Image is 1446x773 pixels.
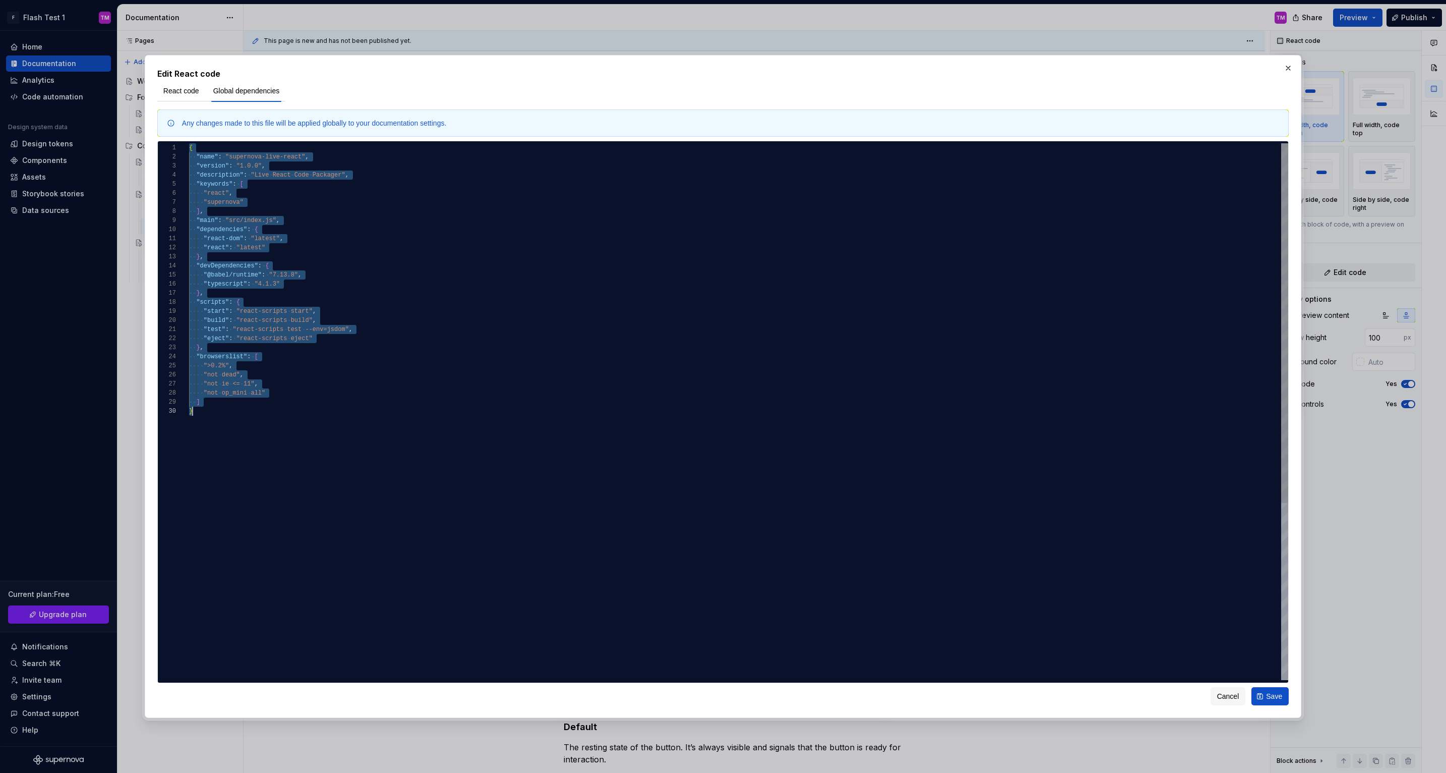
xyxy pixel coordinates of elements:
span: [ [254,353,258,360]
span: : [244,235,247,242]
span: : [262,271,265,279]
div: Global dependencies [207,80,286,101]
span: { [265,262,269,269]
div: 3 [158,161,176,171]
span: , [200,208,203,215]
span: : [218,153,221,160]
div: 24 [158,352,176,361]
span: [ [240,181,244,188]
div: 23 [158,343,176,352]
span: "4.1.3" [254,281,279,288]
span: } [196,344,200,351]
div: 29 [158,398,176,407]
div: 21 [158,325,176,334]
button: Cancel [1211,687,1246,705]
span: "test" [204,326,225,333]
span: "typescript" [204,281,247,288]
span: { [236,299,239,306]
span: , [313,317,316,324]
span: "description" [196,172,244,179]
span: "Live React Code Packager" [251,172,345,179]
div: 22 [158,334,176,343]
div: 6 [158,189,176,198]
span: "latest" [236,244,265,251]
span: : [229,335,232,342]
span: , [298,271,302,279]
div: 5 [158,180,176,189]
span: "supernova-live-react" [225,153,305,160]
div: 14 [158,261,176,270]
div: 15 [158,270,176,280]
div: 26 [158,370,176,379]
div: 2 [158,152,176,161]
span: ] [196,208,200,215]
span: "name" [196,153,218,160]
div: 4 [158,171,176,180]
span: "1.0.0" [236,162,261,170]
span: : [229,299,232,306]
span: , [200,253,203,260]
span: } [189,408,193,415]
div: 19 [158,307,176,316]
div: 25 [158,361,176,370]
span: , [305,153,309,160]
span: , [200,344,203,351]
div: 16 [158,280,176,289]
span: : [229,317,232,324]
span: , [200,290,203,297]
div: 11 [158,234,176,243]
span: : [247,353,251,360]
span: "react-dom" [204,235,244,242]
div: 7 [158,198,176,207]
span: : [258,262,262,269]
div: 30 [158,407,176,416]
span: "keywords" [196,181,232,188]
span: : [229,244,232,251]
span: "devDependencies" [196,262,258,269]
span: "react-scripts eject" [236,335,312,342]
span: , [280,235,283,242]
span: ">0.2%" [204,362,229,369]
div: 18 [158,298,176,307]
span: "react" [204,190,229,197]
h2: Edit React code [157,68,1289,80]
div: 8 [158,207,176,216]
span: "react-scripts test --env=jsdom" [232,326,348,333]
div: 27 [158,379,176,389]
span: "src/index.js" [225,217,276,224]
span: , [240,371,244,378]
span: "not dead" [204,371,240,378]
div: 28 [158,389,176,398]
span: : [232,181,236,188]
span: , [254,380,258,388]
button: Save [1251,687,1289,705]
span: "react" [204,244,229,251]
span: , [276,217,280,224]
span: , [345,172,348,179]
span: : [218,217,221,224]
div: 12 [158,243,176,252]
span: : [244,172,247,179]
span: : [225,326,229,333]
span: "not ie <= 11" [204,380,255,388]
span: "@babel/runtime" [204,271,262,279]
span: : [247,226,251,233]
span: ] [196,399,200,406]
span: "version" [196,162,229,170]
span: "supernova" [204,199,244,206]
div: 13 [158,252,176,261]
span: : [229,308,232,315]
div: 10 [158,225,176,234]
span: , [262,162,265,170]
span: , [229,362,232,369]
span: Cancel [1217,691,1239,701]
span: { [254,226,258,233]
span: "latest" [251,235,280,242]
span: } [196,253,200,260]
div: 1 [158,143,176,152]
span: "not op_mini all" [204,390,265,397]
span: "scripts" [196,299,229,306]
span: React code [163,86,199,96]
button: React code [157,82,205,100]
span: Save [1266,691,1282,701]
